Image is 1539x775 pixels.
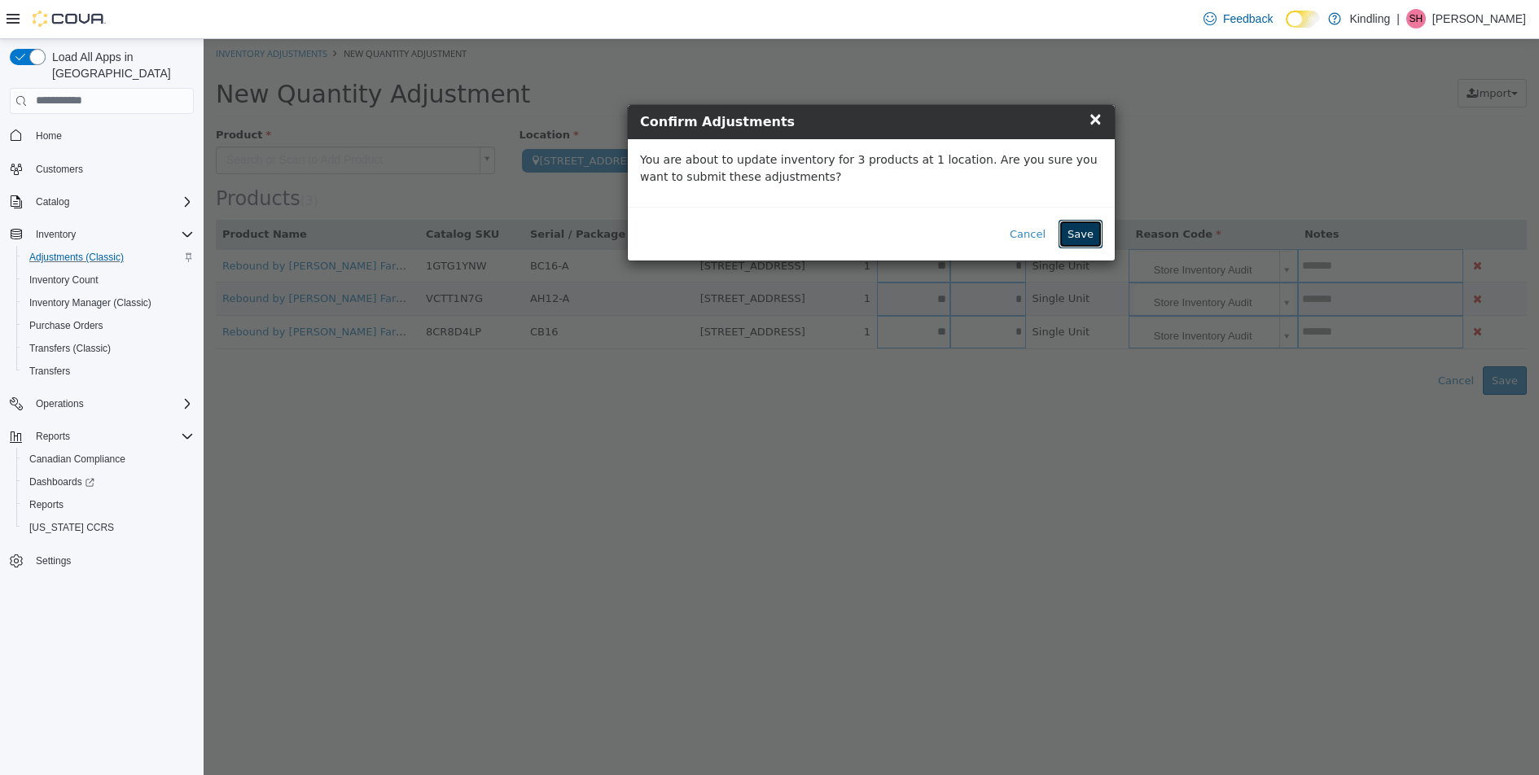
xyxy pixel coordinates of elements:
[23,339,194,358] span: Transfers (Classic)
[23,247,194,267] span: Adjustments (Classic)
[3,223,200,246] button: Inventory
[1349,9,1390,28] p: Kindling
[436,73,899,93] h4: Confirm Adjustments
[29,550,194,571] span: Settings
[36,554,71,567] span: Settings
[3,425,200,448] button: Reports
[23,316,110,335] a: Purchase Orders
[16,314,200,337] button: Purchase Orders
[29,427,77,446] button: Reports
[23,270,194,290] span: Inventory Count
[29,225,82,244] button: Inventory
[797,181,851,210] button: Cancel
[29,251,124,264] span: Adjustments (Classic)
[1286,28,1287,28] span: Dark Mode
[884,70,899,90] span: ×
[23,293,158,313] a: Inventory Manager (Classic)
[16,246,200,269] button: Adjustments (Classic)
[23,270,105,290] a: Inventory Count
[23,339,117,358] a: Transfers (Classic)
[36,430,70,443] span: Reports
[23,449,132,469] a: Canadian Compliance
[1286,11,1320,28] input: Dark Mode
[3,157,200,181] button: Customers
[23,293,194,313] span: Inventory Manager (Classic)
[1406,9,1426,28] div: Steph Heinke
[29,394,90,414] button: Operations
[29,159,194,179] span: Customers
[29,365,70,378] span: Transfers
[36,129,62,142] span: Home
[1197,2,1279,35] a: Feedback
[16,291,200,314] button: Inventory Manager (Classic)
[29,274,99,287] span: Inventory Count
[29,394,194,414] span: Operations
[29,192,76,212] button: Catalog
[36,228,76,241] span: Inventory
[36,195,69,208] span: Catalog
[23,495,70,514] a: Reports
[16,448,200,471] button: Canadian Compliance
[436,112,899,147] p: You are about to update inventory for 3 products at 1 location. Are you sure you want to submit t...
[16,360,200,383] button: Transfers
[29,296,151,309] span: Inventory Manager (Classic)
[23,472,101,492] a: Dashboards
[3,190,200,213] button: Catalog
[3,392,200,415] button: Operations
[29,342,111,355] span: Transfers (Classic)
[29,427,194,446] span: Reports
[16,493,200,516] button: Reports
[16,471,200,493] a: Dashboards
[855,181,899,210] button: Save
[3,124,200,147] button: Home
[3,549,200,572] button: Settings
[1432,9,1526,28] p: [PERSON_NAME]
[29,126,68,146] a: Home
[16,337,200,360] button: Transfers (Classic)
[16,516,200,539] button: [US_STATE] CCRS
[10,117,194,615] nav: Complex example
[23,518,194,537] span: Washington CCRS
[1223,11,1273,27] span: Feedback
[23,247,130,267] a: Adjustments (Classic)
[29,453,125,466] span: Canadian Compliance
[29,498,64,511] span: Reports
[29,475,94,488] span: Dashboards
[29,521,114,534] span: [US_STATE] CCRS
[16,269,200,291] button: Inventory Count
[46,49,194,81] span: Load All Apps in [GEOGRAPHIC_DATA]
[29,225,194,244] span: Inventory
[1396,9,1400,28] p: |
[29,551,77,571] a: Settings
[29,125,194,146] span: Home
[23,316,194,335] span: Purchase Orders
[23,518,121,537] a: [US_STATE] CCRS
[36,397,84,410] span: Operations
[1410,9,1423,28] span: SH
[23,361,194,381] span: Transfers
[23,495,194,514] span: Reports
[23,361,77,381] a: Transfers
[23,449,194,469] span: Canadian Compliance
[29,319,103,332] span: Purchase Orders
[23,472,194,492] span: Dashboards
[29,192,194,212] span: Catalog
[33,11,106,27] img: Cova
[36,163,83,176] span: Customers
[29,160,90,179] a: Customers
